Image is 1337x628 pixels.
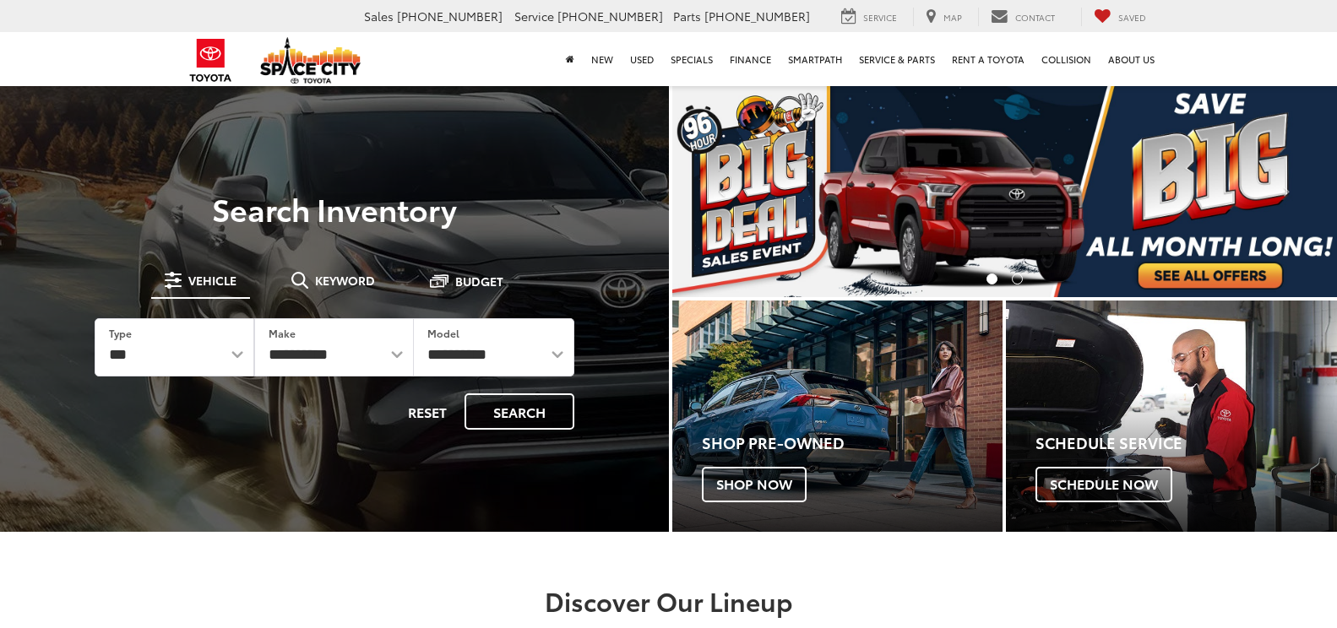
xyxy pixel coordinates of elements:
span: [PHONE_NUMBER] [397,8,503,24]
h4: Schedule Service [1035,435,1337,452]
span: Budget [455,275,503,287]
img: Space City Toyota [260,37,361,84]
li: Go to slide number 2. [1012,273,1023,284]
label: Type [109,326,132,340]
label: Make [269,326,296,340]
div: Toyota [672,300,1003,532]
button: Reset [394,393,461,430]
img: Toyota [179,33,242,88]
button: Click to view previous picture. [672,118,772,263]
h4: Shop Pre-Owned [702,435,1003,452]
span: [PHONE_NUMBER] [557,8,663,24]
a: Specials [662,32,721,86]
a: About Us [1100,32,1163,86]
button: Click to view next picture. [1237,118,1337,263]
a: Used [622,32,662,86]
label: Model [427,326,459,340]
a: SmartPath [780,32,851,86]
a: New [583,32,622,86]
a: Contact [978,8,1068,26]
a: Service & Parts [851,32,943,86]
h3: Search Inventory [71,192,598,225]
span: Schedule Now [1035,467,1172,502]
span: Parts [673,8,701,24]
span: Contact [1015,11,1055,24]
h2: Discover Our Lineup [73,587,1264,614]
button: Search [465,393,574,430]
span: Sales [364,8,394,24]
span: Shop Now [702,467,807,502]
span: Vehicle [188,274,236,286]
a: Finance [721,32,780,86]
a: Schedule Service Schedule Now [1006,300,1337,532]
span: [PHONE_NUMBER] [704,8,810,24]
a: My Saved Vehicles [1081,8,1159,26]
a: Collision [1033,32,1100,86]
span: Service [514,8,554,24]
li: Go to slide number 1. [986,273,997,284]
a: Rent a Toyota [943,32,1033,86]
span: Service [863,11,897,24]
a: Shop Pre-Owned Shop Now [672,300,1003,532]
a: Home [557,32,583,86]
span: Saved [1118,11,1146,24]
a: Map [913,8,975,26]
span: Map [943,11,962,24]
div: Toyota [1006,300,1337,532]
span: Keyword [315,274,375,286]
a: Service [829,8,910,26]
